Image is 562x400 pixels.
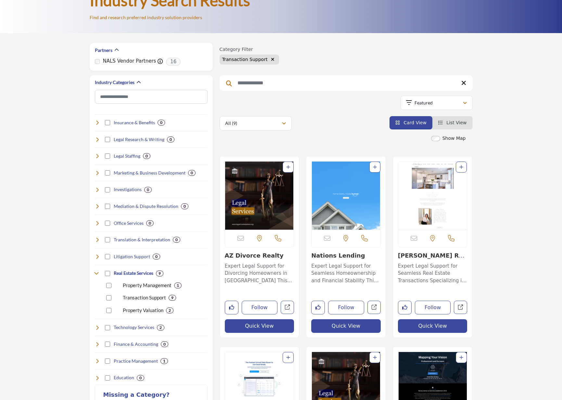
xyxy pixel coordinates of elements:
div: 0 Results For Investigations [144,187,152,193]
button: Follow [242,301,278,314]
b: 0 [147,188,149,192]
li: List View [432,116,473,129]
b: 1 [177,283,179,288]
div: 0 Results For Mediation & Dispute Resolution [181,203,188,209]
button: All (9) [220,116,292,130]
div: 0 Results For Office Services [146,220,154,226]
input: Select Property Valuation checkbox [106,308,111,313]
input: Select Office Services checkbox [105,221,110,226]
span: Transaction Support [222,57,268,62]
b: 0 [146,154,148,158]
a: Open andrea-garcia-realty in new tab [454,301,467,314]
b: 0 [184,204,186,209]
input: Select Education checkbox [105,375,110,381]
button: Quick View [311,319,381,333]
div: 0 Results For Legal Research & Writing [167,137,174,142]
div: 0 Results For Insurance & Benefits [158,120,165,126]
button: Featured [401,96,473,110]
a: Expert Legal Support for Seamless Real Estate Transactions Specializing in legal support for real... [398,261,467,285]
b: 0 [160,120,162,125]
input: Select Technology Services checkbox [105,325,110,330]
button: Like listing [225,301,238,314]
input: Select Investigations checkbox [105,187,110,192]
input: Select Marketing & Business Development checkbox [105,170,110,176]
b: 0 [139,376,142,380]
div: 1 Results For Practice Management [160,358,168,364]
div: 1 Results For Property Management [174,283,182,288]
a: Add To List [286,355,290,360]
h4: Marketing & Business Development: Helping law firms grow and attract clients [114,170,185,176]
button: Follow [328,301,364,314]
input: Select Legal Staffing checkbox [105,153,110,159]
h4: Office Services: Products and services for the law office environment [114,220,144,226]
div: 0 Results For Translation & Interpretation [173,237,180,243]
b: 0 [163,342,166,346]
img: Andrea Garcia Realty [398,162,467,230]
input: NALS Vendor Partners checkbox [95,59,100,64]
div: 0 Results For Litigation Support [153,254,160,260]
a: View Card [395,120,427,125]
p: Expert Legal Support for Seamless Homeownership and Financial Stability This company specializes ... [311,262,381,285]
li: Card View [390,116,432,129]
input: Select Legal Research & Writing checkbox [105,137,110,142]
span: List View [446,120,466,125]
input: Search Category [95,90,208,104]
h2: Partners [95,47,112,54]
button: Like listing [311,301,325,314]
input: Search Keyword [220,75,473,91]
p: Property Management: Overseeing rental properties involved in cases [123,282,172,289]
b: 9 [171,296,173,300]
b: 0 [170,137,172,142]
input: Select Finance & Accounting checkbox [105,342,110,347]
h4: Real Estate Services: Assisting with property matters in legal cases [114,270,153,276]
p: All (9) [225,120,237,127]
input: Select Insurance & Benefits checkbox [105,120,110,125]
b: 2 [160,325,162,330]
div: 2 Results For Property Valuation [166,308,173,313]
h6: Category Filter [220,47,279,52]
span: 16 [166,58,181,66]
p: Expert Legal Support for Divorcing Homeowners in [GEOGRAPHIC_DATA] This organization, specializin... [225,262,294,285]
p: Find and research preferred industry solution providers [90,14,202,21]
div: 9 Results For Transaction Support [169,295,176,301]
a: Nations Lending [311,252,365,259]
a: Expert Legal Support for Seamless Homeownership and Financial Stability This company specializes ... [311,261,381,285]
button: Like listing [398,301,412,314]
input: Select Real Estate Services checkbox [105,271,110,276]
h4: Mediation & Dispute Resolution: Facilitating settlement and resolving conflicts [114,203,178,210]
b: 1 [163,359,165,363]
b: 0 [175,237,178,242]
b: 2 [169,308,171,313]
label: NALS Vendor Partners [103,57,156,65]
b: 0 [191,171,193,175]
h4: Finance & Accounting: Managing the financial aspects of the law practice [114,341,158,347]
a: Expert Legal Support for Divorcing Homeowners in [GEOGRAPHIC_DATA] This organization, specializin... [225,261,294,285]
label: Show Map [442,135,466,142]
b: 0 [155,254,158,259]
input: Select Litigation Support checkbox [105,254,110,259]
a: Add To List [286,164,290,170]
span: Card View [403,120,426,125]
div: 9 Results For Real Estate Services [156,271,163,276]
p: Featured [415,100,433,106]
h4: Technology Services: IT support, software, hardware for law firms [114,324,154,331]
button: Quick View [225,319,294,333]
a: Add To List [373,355,377,360]
b: 9 [159,271,161,276]
h4: Legal Research & Writing: Assisting with legal research and document drafting [114,136,164,143]
input: Select Property Management checkbox [106,283,111,288]
a: Add To List [459,355,463,360]
a: Open az-divorce-realty in new tab [281,301,294,314]
a: View List [438,120,467,125]
b: 0 [149,221,151,225]
h4: Insurance & Benefits: Mitigating risk and attracting talent through benefits [114,119,155,126]
div: 0 Results For Legal Staffing [143,153,150,159]
h2: Industry Categories [95,79,134,86]
a: AZ Divorce Realty [225,252,284,259]
a: Open Listing in new tab [312,162,380,230]
h3: Andrea Garcia Realty [398,252,467,259]
h3: AZ Divorce Realty [225,252,294,259]
p: Expert Legal Support for Seamless Real Estate Transactions Specializing in legal support for real... [398,262,467,285]
input: Select Transaction Support checkbox [106,295,111,300]
input: Select Translation & Interpretation checkbox [105,237,110,242]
